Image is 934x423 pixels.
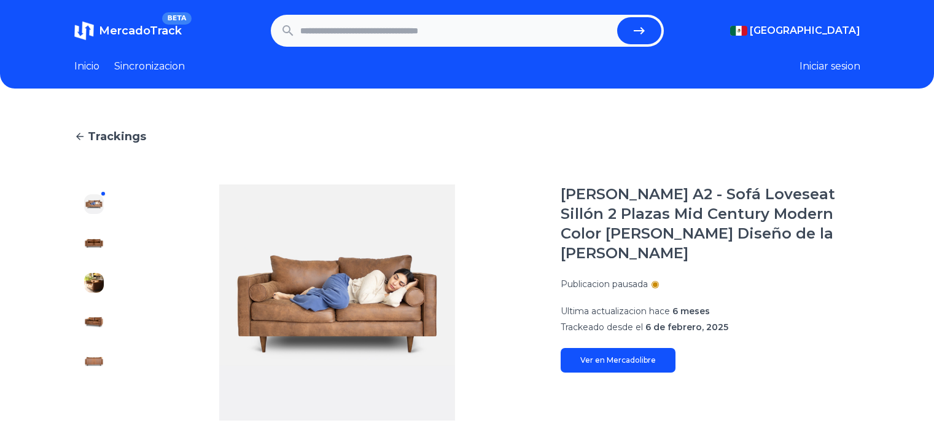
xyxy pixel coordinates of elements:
img: Agusto A2 - Sofá Loveseat Sillón 2 Plazas Mid Century Modern Color Marrón claro Diseño de la tela... [84,312,104,332]
a: MercadoTrackBETA [74,21,182,41]
h1: [PERSON_NAME] A2 - Sofá Loveseat Sillón 2 Plazas Mid Century Modern Color [PERSON_NAME] Diseño de... [561,184,860,263]
span: [GEOGRAPHIC_DATA] [750,23,860,38]
img: MercadoTrack [74,21,94,41]
img: Mexico [730,26,747,36]
a: Trackings [74,128,860,145]
img: Agusto A2 - Sofá Loveseat Sillón 2 Plazas Mid Century Modern Color Marrón claro Diseño de la tela... [84,391,104,411]
span: 6 de febrero, 2025 [645,322,728,333]
button: Iniciar sesion [800,59,860,74]
span: BETA [162,12,191,25]
p: Publicacion pausada [561,278,648,290]
a: Inicio [74,59,99,74]
span: Trackeado desde el [561,322,643,333]
span: MercadoTrack [99,24,182,38]
a: Ver en Mercadolibre [561,348,675,373]
img: Agusto A2 - Sofá Loveseat Sillón 2 Plazas Mid Century Modern Color Marrón claro Diseño de la tela... [138,184,536,421]
span: 6 meses [672,306,710,317]
img: Agusto A2 - Sofá Loveseat Sillón 2 Plazas Mid Century Modern Color Marrón claro Diseño de la tela... [84,352,104,371]
a: Sincronizacion [114,59,185,74]
img: Agusto A2 - Sofá Loveseat Sillón 2 Plazas Mid Century Modern Color Marrón claro Diseño de la tela... [84,273,104,293]
img: Agusto A2 - Sofá Loveseat Sillón 2 Plazas Mid Century Modern Color Marrón claro Diseño de la tela... [84,234,104,253]
button: [GEOGRAPHIC_DATA] [730,23,860,38]
span: Trackings [88,128,146,145]
span: Ultima actualizacion hace [561,306,670,317]
img: Agusto A2 - Sofá Loveseat Sillón 2 Plazas Mid Century Modern Color Marrón claro Diseño de la tela... [84,194,104,214]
